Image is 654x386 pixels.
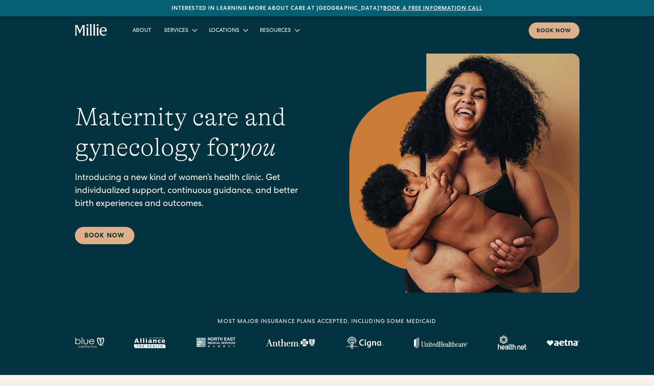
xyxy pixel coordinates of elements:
[75,102,318,163] h1: Maternity care and gynecology for
[349,54,579,293] img: Smiling mother with her baby in arms, celebrating body positivity and the nurturing bond of postp...
[383,6,483,11] a: Book a free information call
[134,337,165,348] img: Alameda Alliance logo
[196,337,235,348] img: North East Medical Services logo
[126,24,158,37] a: About
[239,133,276,161] em: you
[529,22,579,39] a: Book now
[260,27,291,35] div: Resources
[75,337,104,348] img: Blue California logo
[498,336,527,350] img: Healthnet logo
[414,337,468,348] img: United Healthcare logo
[345,336,384,349] img: Cigna logo
[266,339,315,347] img: Anthem Logo
[546,340,579,346] img: Aetna logo
[537,27,572,35] div: Book now
[209,27,239,35] div: Locations
[75,172,318,211] p: Introducing a new kind of women’s health clinic. Get individualized support, continuous guidance,...
[75,227,134,244] a: Book Now
[75,24,108,37] a: home
[203,24,253,37] div: Locations
[158,24,203,37] div: Services
[253,24,305,37] div: Resources
[164,27,188,35] div: Services
[218,318,436,326] div: MOST MAJOR INSURANCE PLANS ACCEPTED, INCLUDING some MEDICAID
